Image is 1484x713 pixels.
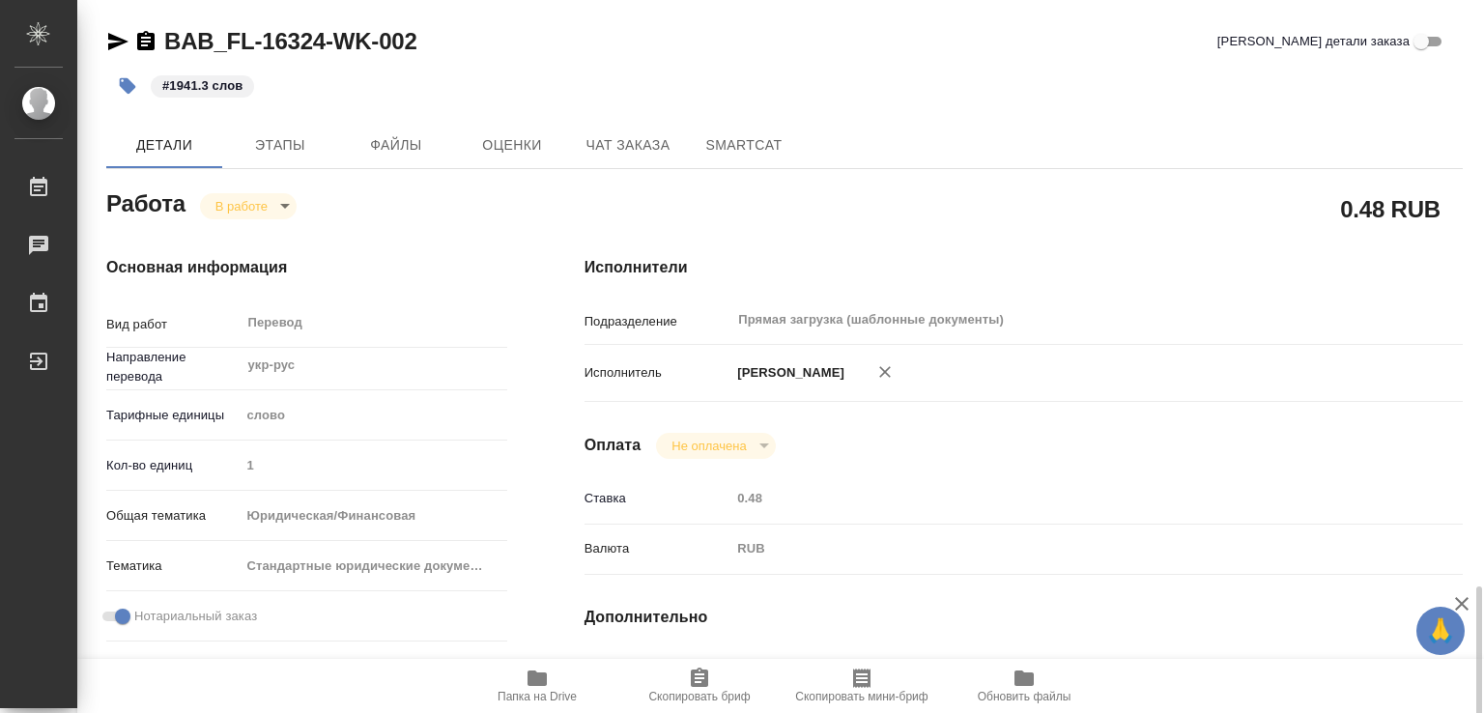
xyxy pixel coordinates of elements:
input: Пустое поле [730,654,1389,682]
h4: Основная информация [106,256,507,279]
button: Папка на Drive [456,659,618,713]
h4: Исполнители [585,256,1463,279]
p: Тарифные единицы [106,406,240,425]
span: [PERSON_NAME] детали заказа [1217,32,1410,51]
div: слово [240,399,507,432]
p: Кол-во единиц [106,456,240,475]
h4: Дополнительно [585,606,1463,629]
button: Скопировать ссылку [134,30,157,53]
input: Пустое поле [240,451,507,479]
button: Скопировать бриф [618,659,781,713]
div: RUB [730,532,1389,565]
p: Ставка [585,489,731,508]
p: #1941.3 слов [162,76,243,96]
h4: Оплата [585,434,642,457]
p: Валюта [585,539,731,558]
button: Не оплачена [666,438,752,454]
span: 🙏 [1424,611,1457,651]
p: Тематика [106,556,240,576]
h2: Работа [106,185,185,219]
div: Стандартные юридические документы, договоры, уставы [240,550,507,583]
button: Удалить исполнителя [864,351,906,393]
a: BAB_FL-16324-WK-002 [164,28,417,54]
p: Подразделение [585,312,731,331]
button: Скопировать мини-бриф [781,659,943,713]
span: Нотариальный заказ [134,607,257,626]
p: [PERSON_NAME] [730,363,844,383]
span: Чат заказа [582,133,674,157]
span: Папка на Drive [498,690,577,703]
p: Вид работ [106,315,240,334]
span: Этапы [234,133,327,157]
span: Оценки [466,133,558,157]
input: Пустое поле [730,484,1389,512]
span: Детали [118,133,211,157]
p: Исполнитель [585,363,731,383]
button: 🙏 [1416,607,1465,655]
p: Направление перевода [106,348,240,386]
span: Файлы [350,133,442,157]
button: Добавить тэг [106,65,149,107]
span: Обновить файлы [978,690,1071,703]
span: Скопировать бриф [648,690,750,703]
div: В работе [200,193,297,219]
button: В работе [210,198,273,214]
h2: 0.48 RUB [1340,192,1441,225]
div: В работе [656,433,775,459]
p: Общая тематика [106,506,240,526]
button: Скопировать ссылку для ЯМессенджера [106,30,129,53]
button: Обновить файлы [943,659,1105,713]
span: Скопировать мини-бриф [795,690,927,703]
span: SmartCat [698,133,790,157]
span: 1941.3 слов [149,76,256,93]
div: Юридическая/Финансовая [240,499,507,532]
